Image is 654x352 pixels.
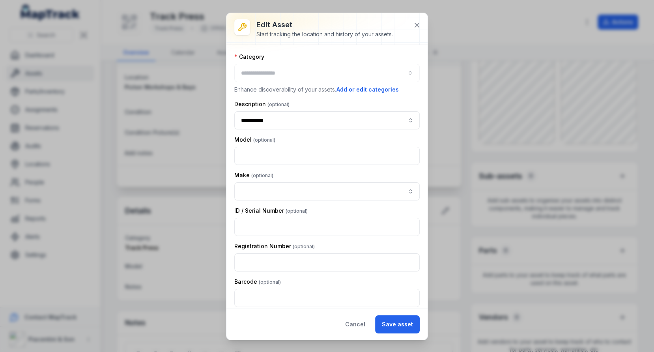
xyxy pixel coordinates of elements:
label: Category [234,53,264,61]
label: Description [234,100,290,108]
button: Cancel [338,315,372,333]
input: asset-edit:cf[ca1b6296-9635-4ae3-ae60-00faad6de89d]-label [234,182,420,200]
button: Add or edit categories [336,85,399,94]
button: Save asset [375,315,420,333]
h3: Edit asset [256,19,393,30]
label: Registration Number [234,242,315,250]
label: Barcode [234,278,281,286]
p: Enhance discoverability of your assets. [234,85,420,94]
label: Make [234,171,273,179]
div: Start tracking the location and history of your assets. [256,30,393,38]
label: Model [234,136,275,144]
input: asset-edit:description-label [234,111,420,129]
label: ID / Serial Number [234,207,308,215]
